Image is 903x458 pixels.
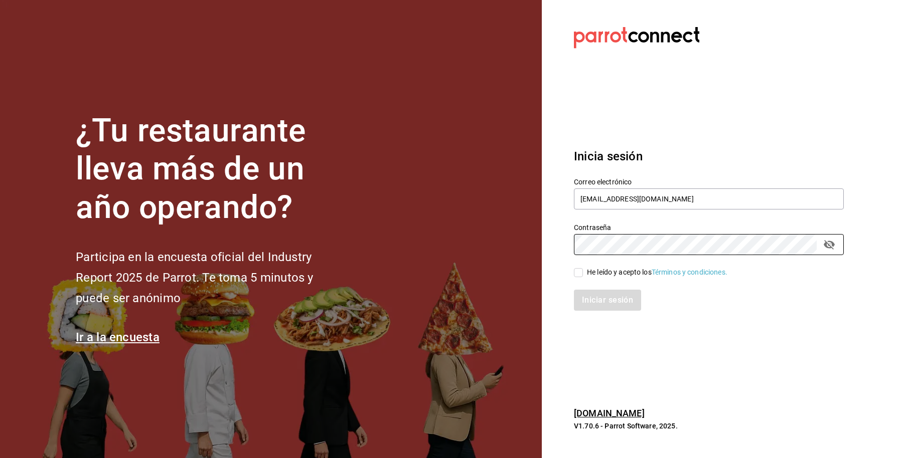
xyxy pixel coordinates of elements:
[821,236,838,253] button: passwordField
[574,178,844,185] label: Correo electrónico
[574,421,844,431] p: V1.70.6 - Parrot Software, 2025.
[76,112,347,227] h1: ¿Tu restaurante lleva más de un año operando?
[76,330,160,344] a: Ir a la encuesta
[76,247,347,308] h2: Participa en la encuesta oficial del Industry Report 2025 de Parrot. Te toma 5 minutos y puede se...
[587,267,727,278] div: He leído y acepto los
[574,408,645,418] a: [DOMAIN_NAME]
[574,223,844,231] label: Contraseña
[574,188,844,209] input: Ingresa tu correo electrónico
[574,147,844,165] h3: Inicia sesión
[652,268,727,276] a: Términos y condiciones.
